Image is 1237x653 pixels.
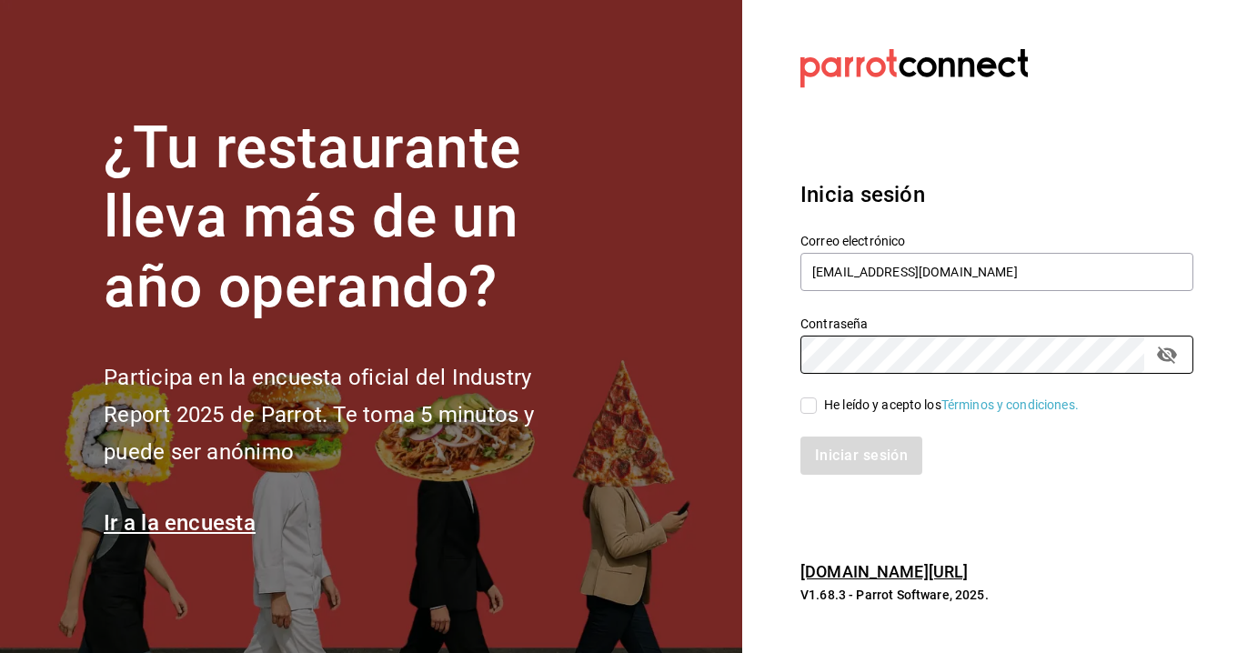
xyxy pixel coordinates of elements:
label: Correo electrónico [800,234,1193,246]
h2: Participa en la encuesta oficial del Industry Report 2025 de Parrot. Te toma 5 minutos y puede se... [104,359,595,470]
button: passwordField [1152,339,1182,370]
label: Contraseña [800,316,1193,329]
input: Ingresa tu correo electrónico [800,253,1193,291]
a: Ir a la encuesta [104,510,256,536]
h1: ¿Tu restaurante lleva más de un año operando? [104,114,595,323]
p: V1.68.3 - Parrot Software, 2025. [800,586,1193,604]
h3: Inicia sesión [800,178,1193,211]
div: He leído y acepto los [824,396,1079,415]
a: [DOMAIN_NAME][URL] [800,562,968,581]
a: Términos y condiciones. [941,397,1079,412]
